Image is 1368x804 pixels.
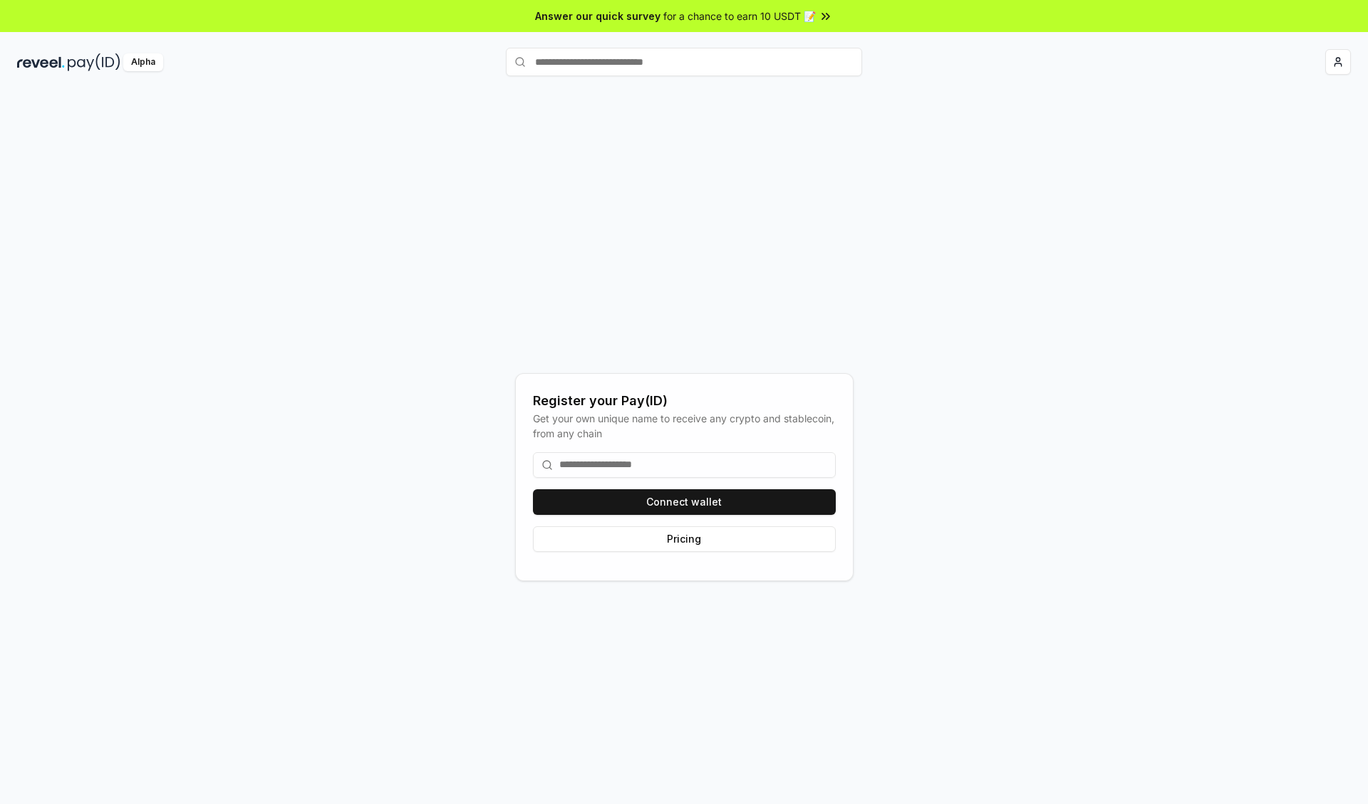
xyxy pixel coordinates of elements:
div: Get your own unique name to receive any crypto and stablecoin, from any chain [533,411,836,441]
span: for a chance to earn 10 USDT 📝 [663,9,816,24]
button: Connect wallet [533,489,836,515]
span: Answer our quick survey [535,9,660,24]
img: reveel_dark [17,53,65,71]
div: Register your Pay(ID) [533,391,836,411]
img: pay_id [68,53,120,71]
button: Pricing [533,526,836,552]
div: Alpha [123,53,163,71]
